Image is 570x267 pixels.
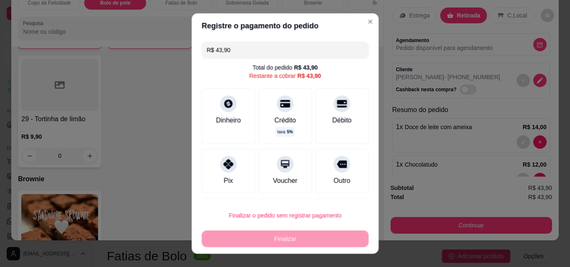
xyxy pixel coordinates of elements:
[202,207,368,224] button: Finalizar o pedido sem registrar pagamento
[249,72,321,80] div: Restante a cobrar
[287,129,293,135] span: 5 %
[277,129,293,135] p: taxa
[332,115,351,125] div: Débito
[274,115,296,125] div: Crédito
[363,15,377,28] button: Close
[333,176,350,186] div: Outro
[216,115,241,125] div: Dinheiro
[252,63,318,72] div: Total do pedido
[294,63,318,72] div: R$ 43,90
[207,42,363,58] input: Ex.: hambúrguer de cordeiro
[192,13,378,38] header: Registre o pagamento do pedido
[297,72,321,80] div: R$ 43,90
[224,176,233,186] div: Pix
[273,176,298,186] div: Voucher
